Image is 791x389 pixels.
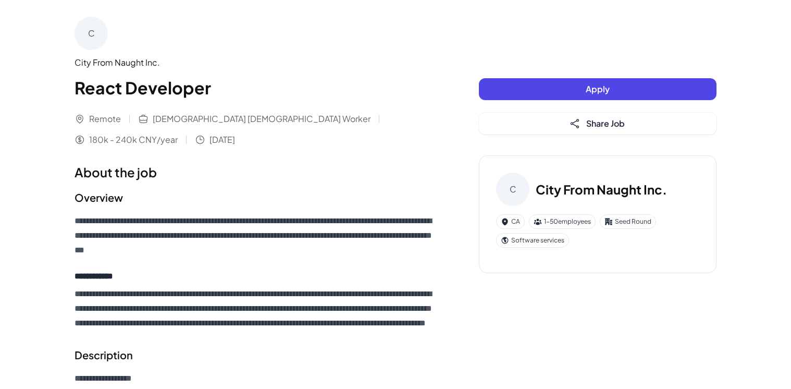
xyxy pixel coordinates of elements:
[479,78,716,100] button: Apply
[496,173,529,206] div: C
[600,214,656,229] div: Seed Round
[75,17,108,50] div: C
[75,56,437,69] div: City From Naught Inc.
[153,113,370,125] span: [DEMOGRAPHIC_DATA] [DEMOGRAPHIC_DATA] Worker
[479,113,716,135] button: Share Job
[586,83,610,94] span: Apply
[586,118,625,129] span: Share Job
[496,233,569,248] div: Software services
[89,113,121,125] span: Remote
[75,347,437,363] h2: Description
[75,75,437,100] h1: React Developer
[89,133,178,146] span: 180k - 240k CNY/year
[536,180,667,199] h3: City From Naught Inc.
[75,163,437,181] h1: About the job
[209,133,235,146] span: [DATE]
[75,190,437,205] h2: Overview
[529,214,596,229] div: 1-50 employees
[496,214,525,229] div: CA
